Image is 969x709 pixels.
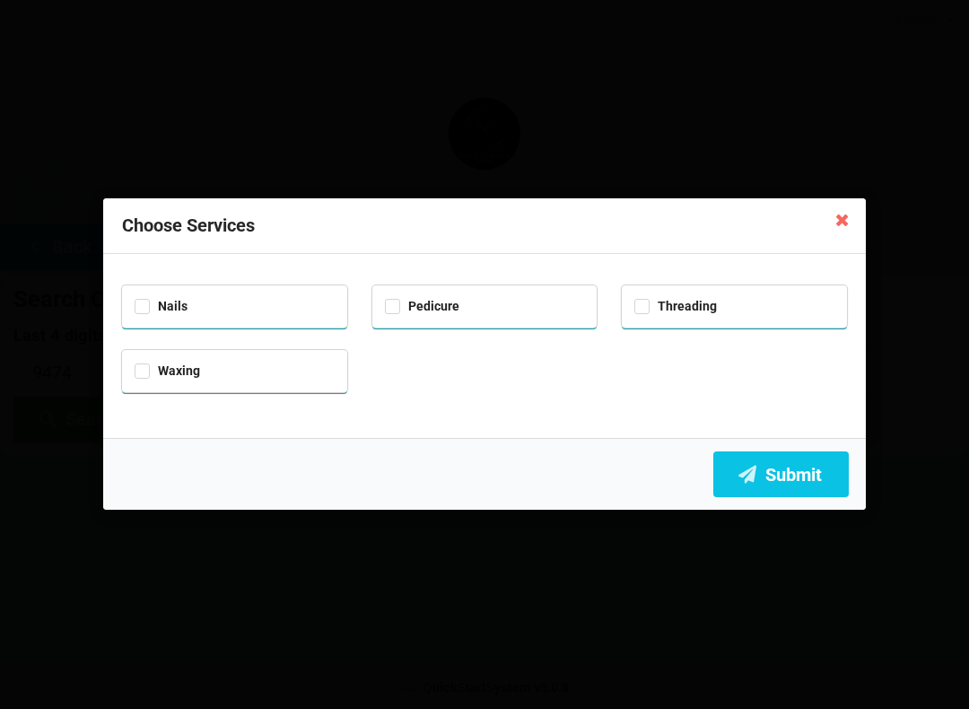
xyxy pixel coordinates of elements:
[135,363,200,379] label: Waxing
[103,198,866,254] div: Choose Services
[385,299,459,314] label: Pedicure
[713,451,849,497] button: Submit
[135,299,188,314] label: Nails
[634,299,717,314] label: Threading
